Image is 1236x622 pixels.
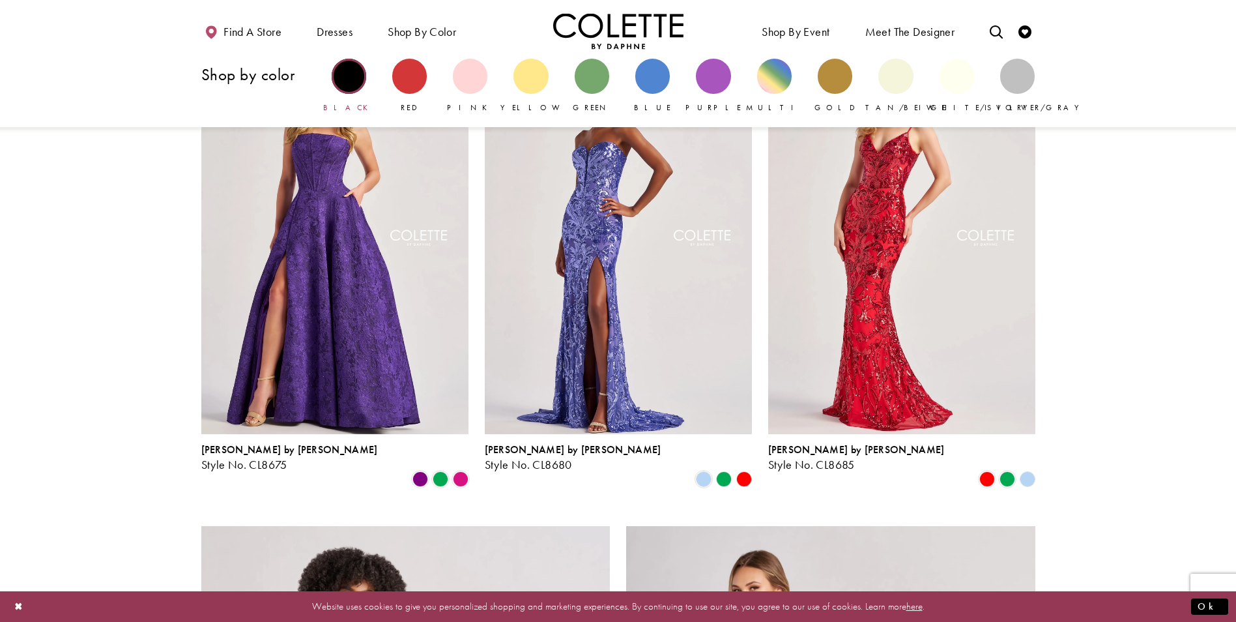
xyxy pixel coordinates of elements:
a: Visit Colette by Daphne Style No. CL8675 Page [201,46,468,434]
a: Find a store [201,13,285,49]
span: Shop by color [388,25,456,38]
span: Style No. CL8675 [201,457,287,472]
span: Multi [746,102,802,113]
span: Shop By Event [762,25,829,38]
p: Website uses cookies to give you personalized shopping and marketing experiences. By continuing t... [94,598,1142,615]
i: Emerald [716,471,732,487]
span: Red [401,102,418,113]
span: [PERSON_NAME] by [PERSON_NAME] [768,443,945,456]
span: Blue [634,102,671,113]
button: Submit Dialog [1191,599,1228,615]
span: [PERSON_NAME] by [PERSON_NAME] [201,443,378,456]
div: Colette by Daphne Style No. CL8680 [485,444,661,471]
span: White/Ivory [927,102,1035,113]
i: Periwinkle [1020,471,1035,487]
span: Shop By Event [758,13,833,49]
i: Red [736,471,752,487]
a: Silver/Gray [1000,59,1035,113]
a: Check Wishlist [1015,13,1035,49]
span: Pink [447,102,494,113]
a: Red [392,59,427,113]
span: [PERSON_NAME] by [PERSON_NAME] [485,443,661,456]
span: Gold [814,102,856,113]
a: Tan/Beige [878,59,913,113]
img: Colette by Daphne [553,13,683,49]
i: Emerald [433,471,448,487]
div: Colette by Daphne Style No. CL8675 [201,444,378,471]
i: Emerald [999,471,1015,487]
span: Style No. CL8680 [485,457,572,472]
a: Visit Colette by Daphne Style No. CL8685 Page [768,46,1035,434]
span: Dresses [313,13,356,49]
a: Visit Home Page [553,13,683,49]
button: Close Dialog [8,595,30,618]
span: Silver/Gray [987,102,1085,113]
span: Black [323,102,375,113]
a: Meet the designer [862,13,958,49]
i: Purple [412,471,428,487]
span: Tan/Beige [865,102,947,113]
div: Colette by Daphne Style No. CL8685 [768,444,945,471]
a: Green [575,59,609,113]
span: Shop by color [384,13,459,49]
a: White/Ivory [940,59,974,113]
a: Pink [453,59,487,113]
span: Meet the designer [865,25,955,38]
a: Yellow [513,59,548,113]
i: Red [979,471,995,487]
span: Purple [685,102,741,113]
a: here [906,600,923,613]
span: Green [573,102,611,113]
a: Black [332,59,366,113]
a: Toggle search [986,13,1006,49]
a: Multi [757,59,792,113]
span: Dresses [317,25,352,38]
a: Gold [818,59,852,113]
span: Style No. CL8685 [768,457,855,472]
span: Find a store [223,25,281,38]
a: Blue [635,59,670,113]
a: Visit Colette by Daphne Style No. CL8680 Page [485,46,752,434]
h3: Shop by color [201,66,319,83]
a: Purple [696,59,730,113]
i: Periwinkle [696,471,711,487]
span: Yellow [500,102,566,113]
i: Fuchsia [453,471,468,487]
